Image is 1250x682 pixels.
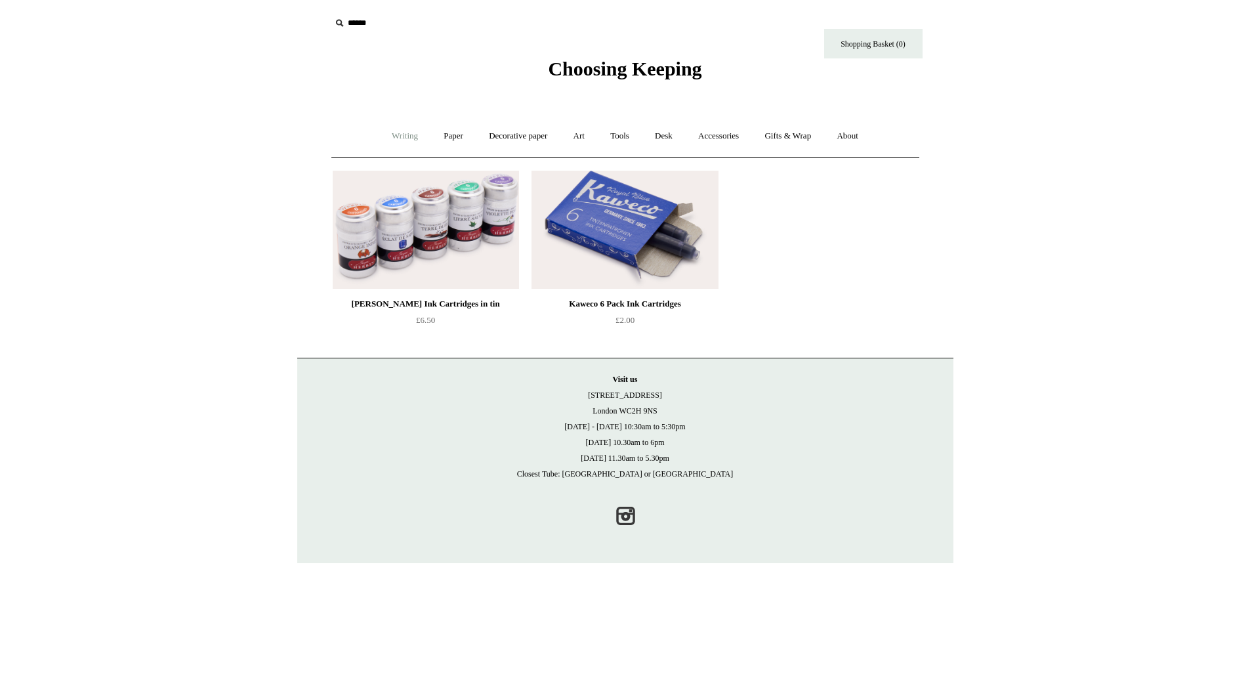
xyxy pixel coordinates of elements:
a: Decorative paper [477,119,559,154]
img: Kaweco 6 Pack Ink Cartridges [531,171,718,289]
a: Instagram [611,501,640,530]
a: Paper [432,119,475,154]
p: [STREET_ADDRESS] London WC2H 9NS [DATE] - [DATE] 10:30am to 5:30pm [DATE] 10.30am to 6pm [DATE] 1... [310,372,940,482]
a: J. Herbin Ink Cartridges in tin J. Herbin Ink Cartridges in tin [333,171,519,289]
a: Art [562,119,596,154]
strong: Visit us [613,375,638,384]
a: Kaweco 6 Pack Ink Cartridges Kaweco 6 Pack Ink Cartridges [531,171,718,289]
div: Kaweco 6 Pack Ink Cartridges [535,296,715,312]
a: Shopping Basket (0) [824,29,923,58]
img: J. Herbin Ink Cartridges in tin [333,171,519,289]
a: Gifts & Wrap [753,119,823,154]
span: Choosing Keeping [548,58,701,79]
a: Tools [598,119,641,154]
span: £2.00 [615,315,635,325]
div: [PERSON_NAME] Ink Cartridges in tin [336,296,516,312]
span: £6.50 [416,315,435,325]
a: [PERSON_NAME] Ink Cartridges in tin £6.50 [333,296,519,350]
a: Kaweco 6 Pack Ink Cartridges £2.00 [531,296,718,350]
a: About [825,119,870,154]
a: Choosing Keeping [548,68,701,77]
a: Writing [380,119,430,154]
a: Accessories [686,119,751,154]
a: Desk [643,119,684,154]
